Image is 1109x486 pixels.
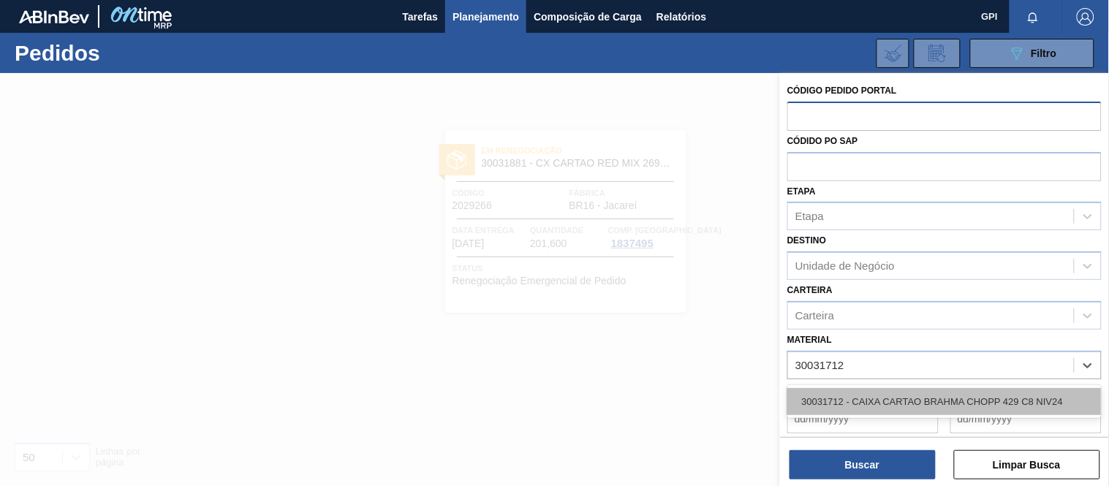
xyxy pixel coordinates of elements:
[453,8,519,26] span: Planejamento
[877,39,909,68] div: Importar Negociações dos Pedidos
[787,86,897,96] label: Código Pedido Portal
[534,8,642,26] span: Composição de Carga
[787,186,816,197] label: Etapa
[787,404,939,433] input: dd/mm/yyyy
[914,39,961,68] div: Solicitação de Revisão de Pedidos
[1010,7,1056,27] button: Notificações
[787,136,858,146] label: Códido PO SAP
[795,309,834,322] div: Carteira
[1077,8,1094,26] img: Logout
[656,8,706,26] span: Relatórios
[950,404,1102,433] input: dd/mm/yyyy
[1032,48,1057,59] span: Filtro
[402,8,438,26] span: Tarefas
[787,285,833,295] label: Carteira
[19,10,89,23] img: TNhmsLtSVTkK8tSr43FrP2fwEKptu5GPRR3wAAAABJRU5ErkJggg==
[795,260,895,273] div: Unidade de Negócio
[787,235,826,246] label: Destino
[970,39,1094,68] button: Filtro
[795,210,824,223] div: Etapa
[787,335,832,345] label: Material
[787,388,1102,415] div: 30031712 - CAIXA CARTAO BRAHMA CHOPP 429 C8 NIV24
[15,45,224,61] h1: Pedidos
